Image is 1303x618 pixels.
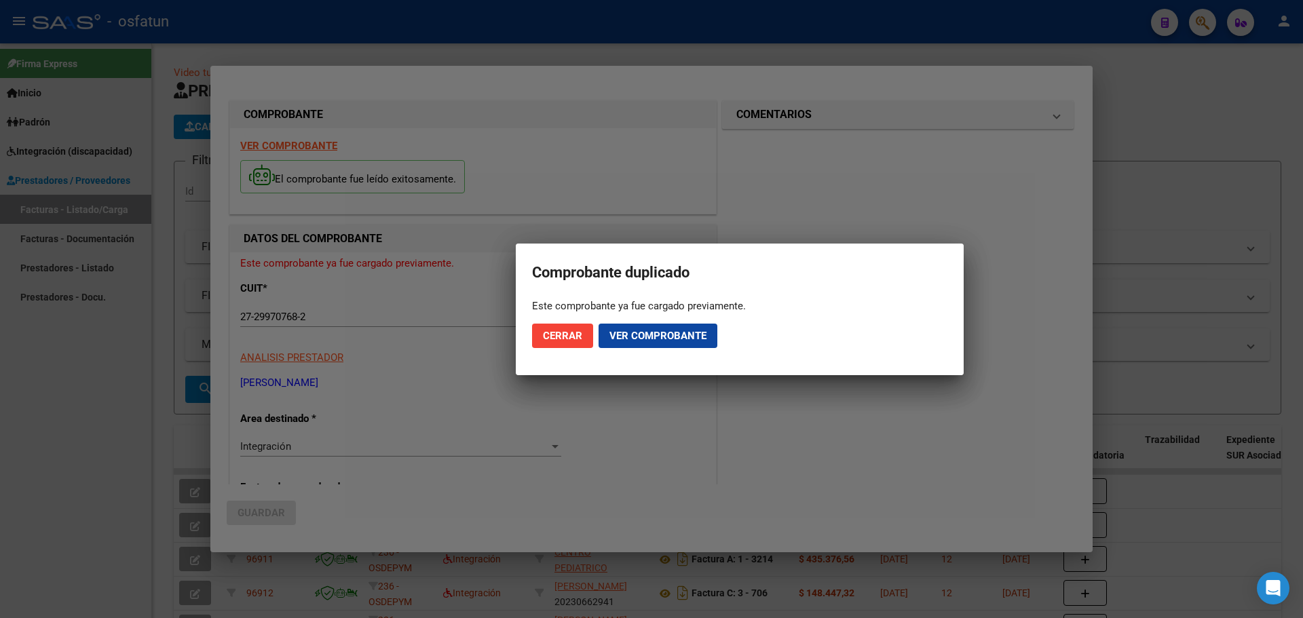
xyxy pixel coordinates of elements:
h2: Comprobante duplicado [532,260,947,286]
button: Ver comprobante [599,324,717,348]
span: Cerrar [543,330,582,342]
div: Open Intercom Messenger [1257,572,1289,604]
button: Cerrar [532,324,593,348]
span: Ver comprobante [609,330,706,342]
div: Este comprobante ya fue cargado previamente. [532,299,947,313]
